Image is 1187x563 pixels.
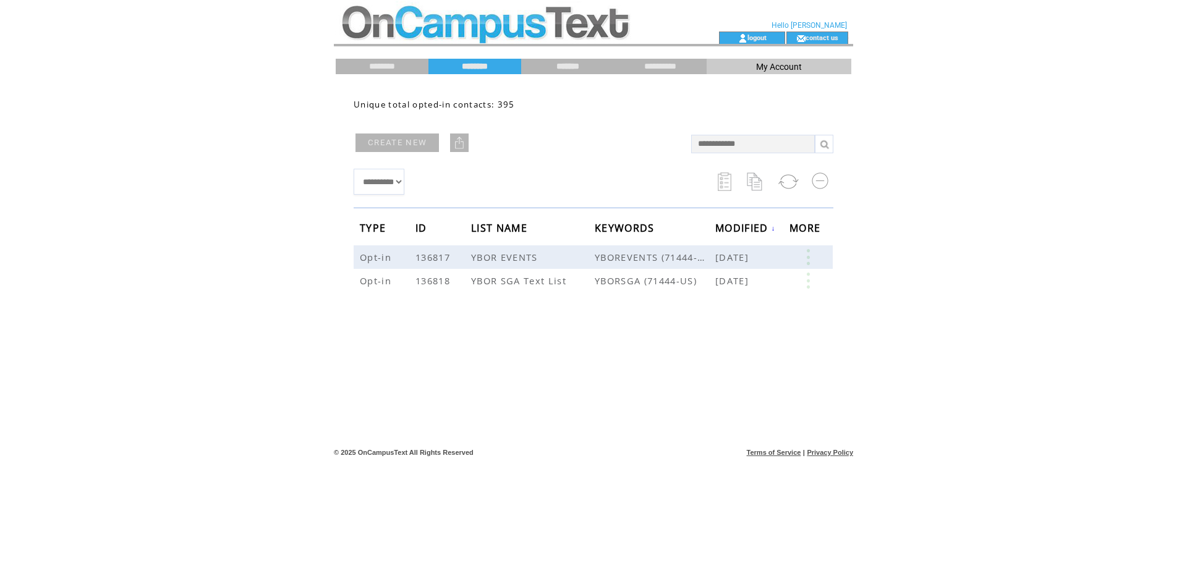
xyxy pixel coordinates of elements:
img: upload.png [453,137,466,149]
a: KEYWORDS [595,224,658,231]
span: MODIFIED [715,218,772,241]
span: © 2025 OnCampusText All Rights Reserved [334,449,474,456]
a: Terms of Service [747,449,801,456]
a: MODIFIED↓ [715,224,776,232]
span: KEYWORDS [595,218,658,241]
span: ID [415,218,430,241]
a: contact us [806,33,838,41]
span: 136818 [415,274,453,287]
a: ID [415,224,430,231]
span: [DATE] [715,274,752,287]
a: CREATE NEW [355,133,439,152]
a: LIST NAME [471,224,530,231]
img: contact_us_icon.gif [796,33,806,43]
span: 136817 [415,251,453,263]
img: account_icon.gif [738,33,747,43]
span: YBOR EVENTS [471,251,541,263]
span: | [803,449,805,456]
a: TYPE [360,224,389,231]
span: MORE [789,218,823,241]
a: Privacy Policy [807,449,853,456]
span: YBORSGA (71444-US) [595,274,715,287]
a: logout [747,33,767,41]
span: LIST NAME [471,218,530,241]
span: Opt-in [360,274,394,287]
span: [DATE] [715,251,752,263]
span: YBOREVENTS (71444-US) [595,251,715,263]
span: My Account [756,62,802,72]
span: TYPE [360,218,389,241]
span: Hello [PERSON_NAME] [772,21,847,30]
span: YBOR SGA Text List [471,274,569,287]
span: Unique total opted-in contacts: 395 [354,99,515,110]
span: Opt-in [360,251,394,263]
